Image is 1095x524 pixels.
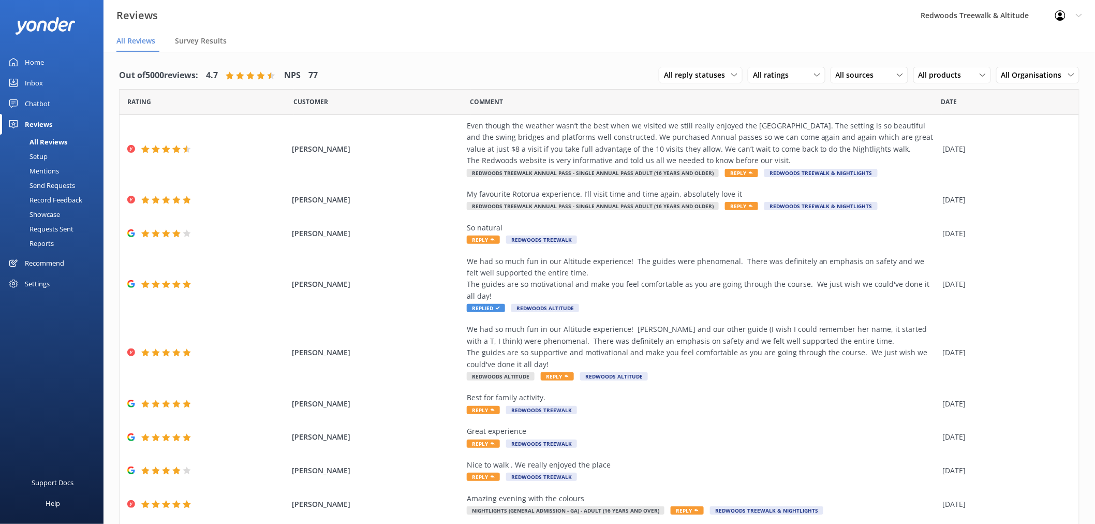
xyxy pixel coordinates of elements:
[127,97,151,107] span: Date
[25,253,64,273] div: Recommend
[284,69,301,82] h4: NPS
[725,202,758,210] span: Reply
[25,273,50,294] div: Settings
[6,222,103,236] a: Requests Sent
[919,69,968,81] span: All products
[506,406,577,414] span: Redwoods Treewalk
[943,194,1066,206] div: [DATE]
[467,324,938,370] div: We had so much fun in our Altitude experience! [PERSON_NAME] and our other guide (I wish I could ...
[943,431,1066,443] div: [DATE]
[6,193,82,207] div: Record Feedback
[25,52,44,72] div: Home
[764,202,878,210] span: Redwoods Treewalk & Nightlights
[292,499,462,510] span: [PERSON_NAME]
[25,93,50,114] div: Chatbot
[6,222,73,236] div: Requests Sent
[541,372,574,381] span: Reply
[943,279,1066,290] div: [DATE]
[671,506,704,515] span: Reply
[6,149,103,164] a: Setup
[32,472,74,493] div: Support Docs
[6,207,103,222] a: Showcase
[6,236,54,251] div: Reports
[764,169,878,177] span: Redwoods Treewalk & Nightlights
[25,72,43,93] div: Inbox
[467,256,938,302] div: We had so much fun in our Altitude experience! The guides were phenomenal. There was definitely a...
[467,222,938,234] div: So natural
[116,7,158,24] h3: Reviews
[467,459,938,471] div: Nice to walk . We really enjoyed the place
[292,398,462,410] span: [PERSON_NAME]
[580,372,648,381] span: Redwoods Altitude
[664,69,731,81] span: All reply statuses
[467,440,500,448] span: Reply
[6,135,103,149] a: All Reviews
[943,228,1066,239] div: [DATE]
[467,188,938,200] div: My favourite Rotorua experience. I’ll visit time and time again, absolutely love it
[467,392,938,403] div: Best for family activity.
[467,372,535,381] span: Redwoods Altitude
[511,304,579,312] span: Redwoods Altitude
[467,304,505,312] span: Replied
[6,149,48,164] div: Setup
[292,143,462,155] span: [PERSON_NAME]
[292,465,462,476] span: [PERSON_NAME]
[943,465,1066,476] div: [DATE]
[308,69,318,82] h4: 77
[292,347,462,358] span: [PERSON_NAME]
[6,164,103,178] a: Mentions
[6,164,59,178] div: Mentions
[943,347,1066,358] div: [DATE]
[6,135,67,149] div: All Reviews
[175,36,227,46] span: Survey Results
[6,178,103,193] a: Send Requests
[206,69,218,82] h4: 4.7
[943,499,1066,510] div: [DATE]
[836,69,880,81] span: All sources
[943,143,1066,155] div: [DATE]
[292,431,462,443] span: [PERSON_NAME]
[25,114,52,135] div: Reviews
[46,493,60,514] div: Help
[6,236,103,251] a: Reports
[293,97,328,107] span: Date
[506,236,577,244] span: Redwoods Treewalk
[1001,69,1068,81] span: All Organisations
[753,69,795,81] span: All ratings
[467,406,500,414] span: Reply
[506,473,577,481] span: Redwoods Treewalk
[710,506,823,515] span: Redwoods Treewalk & Nightlights
[292,194,462,206] span: [PERSON_NAME]
[941,97,957,107] span: Date
[467,426,938,437] div: Great experience
[467,169,719,177] span: Redwoods Treewalk Annual Pass - Single Annual Pass Adult (16 years and older)
[119,69,198,82] h4: Out of 5000 reviews:
[506,440,577,448] span: Redwoods Treewalk
[16,17,75,34] img: yonder-white-logo.png
[467,493,938,504] div: Amazing evening with the colours
[116,36,155,46] span: All Reviews
[292,279,462,290] span: [PERSON_NAME]
[467,236,500,244] span: Reply
[943,398,1066,410] div: [DATE]
[470,97,504,107] span: Question
[467,506,664,515] span: Nightlights (General Admission - GA) - Adult (16 years and over)
[467,473,500,481] span: Reply
[467,202,719,210] span: Redwoods Treewalk Annual Pass - Single Annual Pass Adult (16 years and older)
[725,169,758,177] span: Reply
[6,178,75,193] div: Send Requests
[6,193,103,207] a: Record Feedback
[467,120,938,167] div: Even though the weather wasn’t the best when we visited we still really enjoyed the [GEOGRAPHIC_D...
[6,207,60,222] div: Showcase
[292,228,462,239] span: [PERSON_NAME]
